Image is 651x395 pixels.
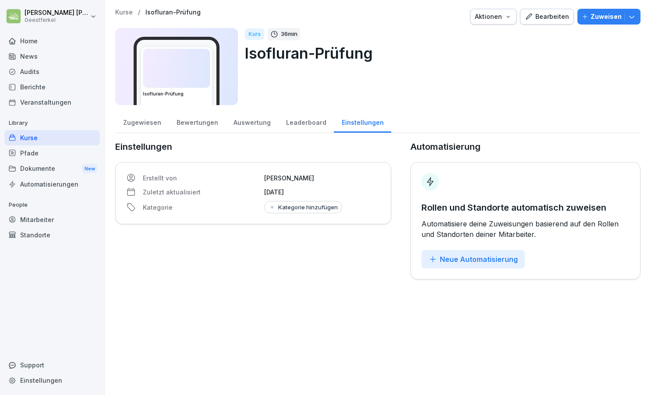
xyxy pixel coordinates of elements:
[143,91,210,97] h3: Isofluran-Prüfung
[4,130,100,145] a: Kurse
[25,17,88,23] p: Geestferkel
[4,145,100,161] a: Pfade
[4,198,100,212] p: People
[269,204,338,211] div: Kategorie hinzufügen
[577,9,640,25] button: Zuweisen
[591,12,622,21] p: Zuweisen
[245,28,264,40] div: Kurs
[4,161,100,177] a: DokumenteNew
[143,173,259,183] p: Erstellt von
[4,357,100,373] div: Support
[115,9,133,16] a: Kurse
[4,79,100,95] a: Berichte
[4,64,100,79] a: Audits
[4,33,100,49] a: Home
[226,110,278,133] a: Auswertung
[264,173,380,183] p: [PERSON_NAME]
[421,250,525,268] button: Neue Automatisierung
[143,187,259,197] p: Zuletzt aktualisiert
[421,219,630,240] p: Automatisiere deine Zuweisungen basierend auf den Rollen und Standorten deiner Mitarbeiter.
[278,110,334,133] a: Leaderboard
[4,227,100,243] a: Standorte
[4,95,100,110] a: Veranstaltungen
[520,9,574,25] button: Bearbeiten
[410,140,481,153] p: Automatisierung
[334,110,391,133] a: Einstellungen
[470,9,517,25] button: Aktionen
[264,201,342,213] button: Kategorie hinzufügen
[145,9,201,16] a: Isofluran-Prüfung
[4,49,100,64] a: News
[82,164,97,174] div: New
[264,187,380,197] p: [DATE]
[245,42,633,64] p: Isofluran-Prüfung
[525,12,569,21] div: Bearbeiten
[4,161,100,177] div: Dokumente
[475,12,512,21] div: Aktionen
[115,140,391,153] p: Einstellungen
[4,373,100,388] a: Einstellungen
[143,203,259,212] p: Kategorie
[4,212,100,227] a: Mitarbeiter
[138,9,140,16] p: /
[25,9,88,17] p: [PERSON_NAME] [PERSON_NAME]
[421,201,630,214] p: Rollen und Standorte automatisch zuweisen
[281,30,297,39] p: 36 min
[4,116,100,130] p: Library
[169,110,226,133] a: Bewertungen
[4,176,100,192] a: Automatisierungen
[115,110,169,133] a: Zugewiesen
[428,254,518,264] div: Neue Automatisierung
